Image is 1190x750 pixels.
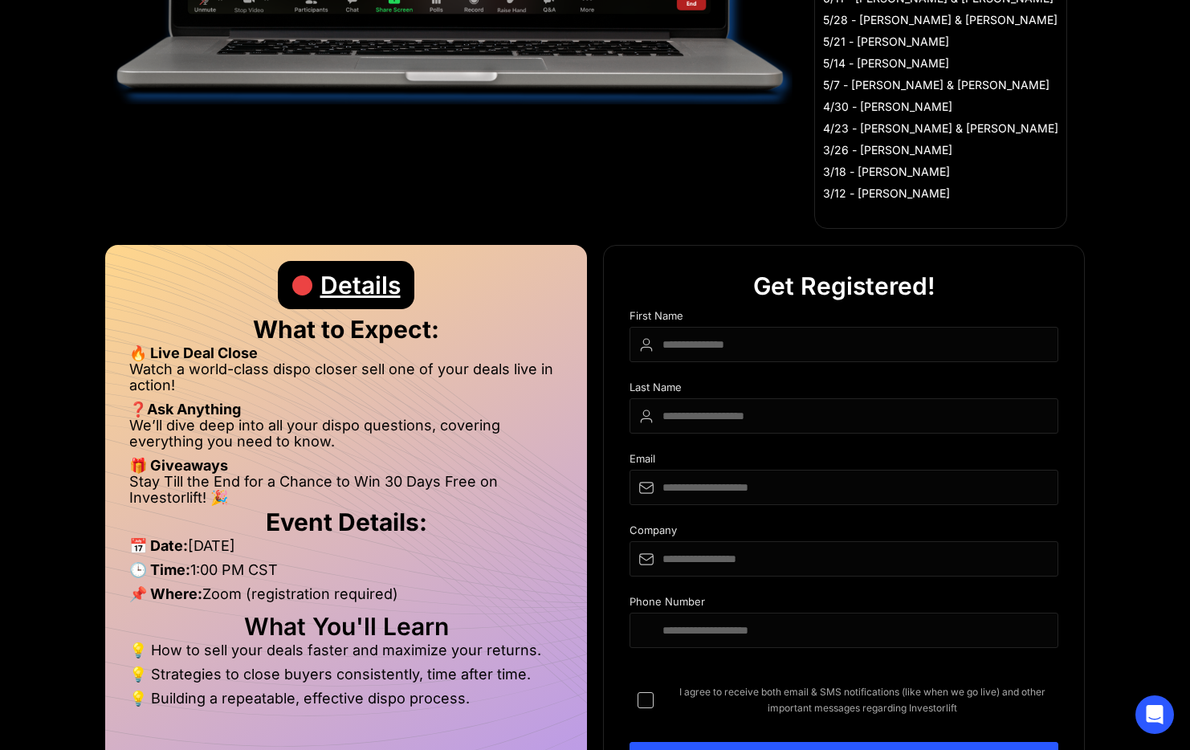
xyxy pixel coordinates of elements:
li: Watch a world-class dispo closer sell one of your deals live in action! [129,361,563,401]
div: Last Name [630,381,1058,398]
li: 💡 Building a repeatable, effective dispo process. [129,691,563,707]
li: [DATE] [129,538,563,562]
strong: What to Expect: [253,315,439,344]
strong: ❓Ask Anything [129,401,241,418]
strong: 🕒 Time: [129,561,190,578]
li: Stay Till the End for a Chance to Win 30 Days Free on Investorlift! 🎉 [129,474,563,506]
div: Details [320,261,401,309]
h2: What You'll Learn [129,618,563,634]
li: We’ll dive deep into all your dispo questions, covering everything you need to know. [129,418,563,458]
div: Company [630,524,1058,541]
div: First Name [630,310,1058,327]
strong: 🔥 Live Deal Close [129,344,258,361]
li: 💡 Strategies to close buyers consistently, time after time. [129,666,563,691]
div: Get Registered! [753,262,935,310]
span: I agree to receive both email & SMS notifications (like when we go live) and other important mess... [666,684,1058,716]
strong: 📌 Where: [129,585,202,602]
li: 💡 How to sell your deals faster and maximize your returns. [129,642,563,666]
strong: Event Details: [266,507,427,536]
div: Phone Number [630,596,1058,613]
div: Email [630,453,1058,470]
strong: 🎁 Giveaways [129,457,228,474]
strong: 📅 Date: [129,537,188,554]
li: 1:00 PM CST [129,562,563,586]
li: Zoom (registration required) [129,586,563,610]
div: Open Intercom Messenger [1135,695,1174,734]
